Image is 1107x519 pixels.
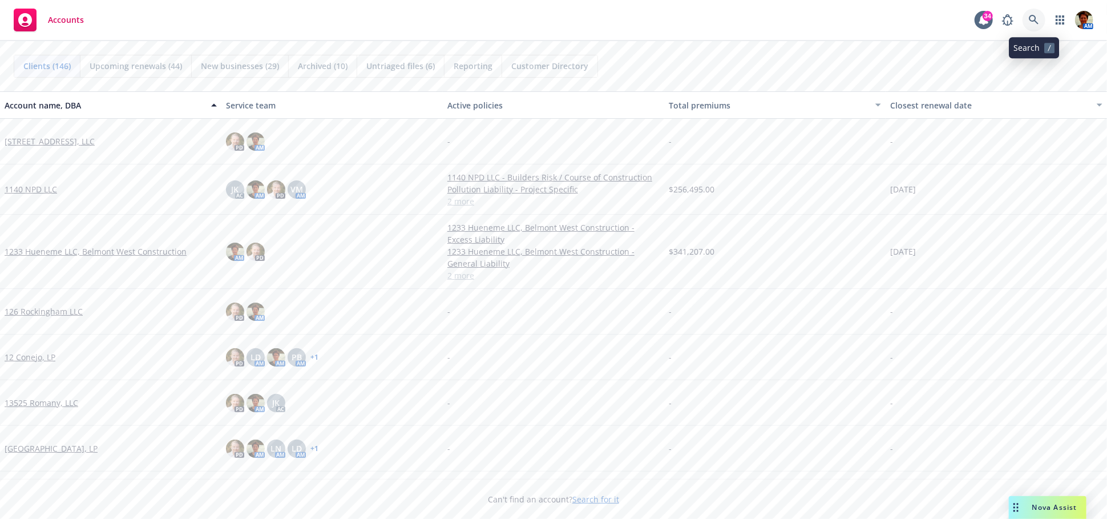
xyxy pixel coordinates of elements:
span: - [890,397,893,409]
span: VM [290,183,303,195]
span: $341,207.00 [669,246,714,258]
a: Switch app [1049,9,1072,31]
button: Total premiums [664,91,886,119]
button: Nova Assist [1009,496,1086,519]
span: JK [232,183,239,195]
button: Active policies [443,91,664,119]
span: - [447,397,450,409]
span: Upcoming renewals (44) [90,60,182,72]
img: photo [267,180,285,199]
div: Service team [226,99,438,111]
span: Untriaged files (6) [366,60,435,72]
a: Search [1023,9,1045,31]
a: + 1 [310,445,318,452]
img: photo [247,243,265,261]
img: photo [226,243,244,261]
div: Drag to move [1009,496,1023,519]
a: Report a Bug [996,9,1019,31]
span: - [669,351,672,363]
img: photo [226,348,244,367]
span: Archived (10) [298,60,348,72]
a: 2 more [447,195,660,207]
span: - [890,135,893,147]
span: - [447,305,450,317]
span: - [890,351,893,363]
span: [DATE] [890,183,916,195]
span: [DATE] [890,246,916,258]
a: 2 more [447,269,660,281]
span: Can't find an account? [488,493,619,505]
button: Service team [221,91,443,119]
span: - [669,397,672,409]
div: Closest renewal date [890,99,1090,111]
a: 1140 NPD LLC [5,183,57,195]
span: - [669,135,672,147]
span: - [669,442,672,454]
a: Accounts [9,4,88,36]
span: - [890,305,893,317]
span: JK [273,397,280,409]
span: LD [251,351,261,363]
img: photo [226,440,244,458]
div: Account name, DBA [5,99,204,111]
img: photo [247,440,265,458]
span: LD [292,442,302,454]
a: 12 Conejo, LP [5,351,55,363]
span: Nova Assist [1032,502,1077,512]
span: - [447,442,450,454]
div: Total premiums [669,99,868,111]
img: photo [226,394,244,412]
span: - [447,135,450,147]
img: photo [247,303,265,321]
img: photo [1075,11,1093,29]
img: photo [247,394,265,412]
a: [GEOGRAPHIC_DATA], LP [5,442,98,454]
a: Pollution Liability - Project Specific [447,183,660,195]
a: 1233 Hueneme LLC, Belmont West Construction - General Liability [447,246,660,269]
a: 1140 NPD LLC - Builders Risk / Course of Construction [447,171,660,183]
a: + 1 [310,354,318,361]
a: 13525 Romany, LLC [5,397,78,409]
span: Reporting [454,60,492,72]
img: photo [226,132,244,151]
span: Customer Directory [511,60,588,72]
span: - [447,351,450,363]
a: 1233 Hueneme LLC, Belmont West Construction - Excess Liability [447,222,660,246]
div: 34 [983,11,993,21]
a: 1233 Hueneme LLC, Belmont West Construction [5,246,187,258]
div: Active policies [447,99,660,111]
img: photo [247,180,265,199]
span: - [669,305,672,317]
span: Accounts [48,15,84,25]
span: Clients (146) [23,60,71,72]
span: $256,495.00 [669,183,714,195]
span: New businesses (29) [201,60,279,72]
a: Search for it [572,494,619,505]
a: [STREET_ADDRESS], LLC [5,135,95,147]
img: photo [247,132,265,151]
img: photo [267,348,285,367]
button: Closest renewal date [886,91,1107,119]
span: PB [292,351,302,363]
img: photo [226,303,244,321]
a: 126 Rockingham LLC [5,305,83,317]
span: - [890,442,893,454]
span: LN [271,442,282,454]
